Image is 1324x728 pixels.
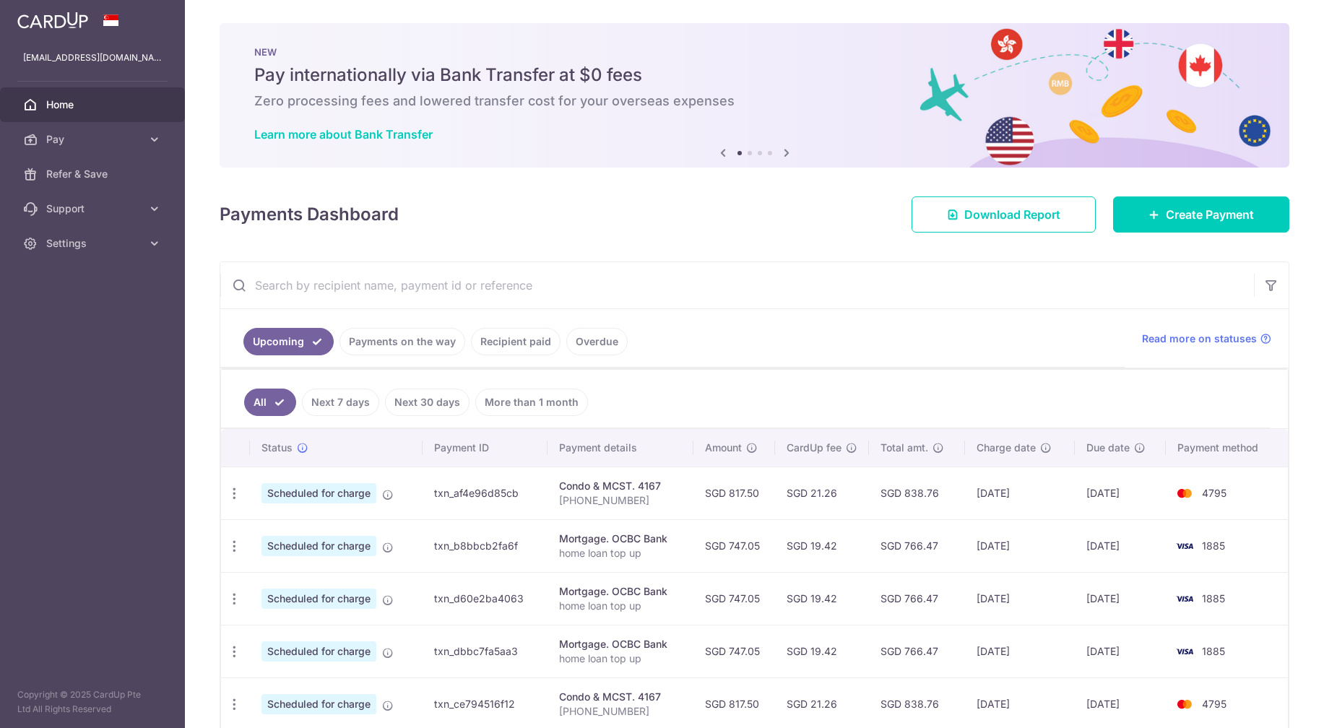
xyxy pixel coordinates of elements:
td: txn_dbbc7fa5aa3 [423,625,548,677]
p: home loan top up [559,546,682,560]
img: Bank Card [1170,643,1199,660]
span: 1885 [1202,539,1225,552]
span: Read more on statuses [1142,331,1257,346]
span: Amount [705,441,742,455]
img: Bank Card [1170,590,1199,607]
td: [DATE] [1075,519,1167,572]
img: CardUp [17,12,88,29]
td: SGD 747.05 [693,519,775,572]
span: Create Payment [1166,206,1254,223]
td: SGD 838.76 [869,467,965,519]
h5: Pay internationally via Bank Transfer at $0 fees [254,64,1255,87]
div: Condo & MCST. 4167 [559,690,682,704]
img: Bank Card [1170,537,1199,555]
span: 1885 [1202,645,1225,657]
h6: Zero processing fees and lowered transfer cost for your overseas expenses [254,92,1255,110]
td: [DATE] [965,625,1074,677]
a: Read more on statuses [1142,331,1271,346]
td: txn_af4e96d85cb [423,467,548,519]
td: SGD 747.05 [693,572,775,625]
p: home loan top up [559,651,682,666]
p: [EMAIL_ADDRESS][DOMAIN_NAME] [23,51,162,65]
span: Status [261,441,293,455]
td: [DATE] [965,467,1074,519]
p: NEW [254,46,1255,58]
span: Scheduled for charge [261,483,376,503]
span: Scheduled for charge [261,641,376,662]
a: Download Report [912,196,1096,233]
span: 4795 [1202,698,1226,710]
a: Next 30 days [385,389,470,416]
td: SGD 747.05 [693,625,775,677]
td: SGD 766.47 [869,572,965,625]
span: Scheduled for charge [261,589,376,609]
img: Bank Card [1170,485,1199,502]
td: SGD 817.50 [693,467,775,519]
span: Charge date [977,441,1036,455]
span: 4795 [1202,487,1226,499]
td: txn_b8bbcb2fa6f [423,519,548,572]
span: 1885 [1202,592,1225,604]
td: SGD 19.42 [775,519,869,572]
a: Create Payment [1113,196,1289,233]
td: [DATE] [1075,572,1167,625]
a: Overdue [566,328,628,355]
span: Home [46,97,142,112]
a: Payments on the way [339,328,465,355]
td: [DATE] [965,572,1074,625]
div: Condo & MCST. 4167 [559,479,682,493]
td: SGD 19.42 [775,572,869,625]
input: Search by recipient name, payment id or reference [220,262,1254,308]
a: Learn more about Bank Transfer [254,127,433,142]
span: Pay [46,132,142,147]
img: Bank transfer banner [220,23,1289,168]
td: SGD 21.26 [775,467,869,519]
td: SGD 766.47 [869,625,965,677]
span: CardUp fee [787,441,841,455]
p: home loan top up [559,599,682,613]
a: Upcoming [243,328,334,355]
span: Settings [46,236,142,251]
td: SGD 19.42 [775,625,869,677]
th: Payment details [548,429,693,467]
span: Total amt. [880,441,928,455]
p: [PHONE_NUMBER] [559,704,682,719]
img: Bank Card [1170,695,1199,713]
td: [DATE] [1075,467,1167,519]
td: [DATE] [1075,625,1167,677]
a: Next 7 days [302,389,379,416]
p: [PHONE_NUMBER] [559,493,682,508]
span: Scheduled for charge [261,536,376,556]
span: Support [46,201,142,216]
a: Recipient paid [471,328,561,355]
span: Download Report [964,206,1060,223]
span: Scheduled for charge [261,694,376,714]
th: Payment method [1166,429,1288,467]
span: Due date [1086,441,1130,455]
td: [DATE] [965,519,1074,572]
span: Refer & Save [46,167,142,181]
h4: Payments Dashboard [220,201,399,227]
th: Payment ID [423,429,548,467]
a: More than 1 month [475,389,588,416]
a: All [244,389,296,416]
div: Mortgage. OCBC Bank [559,584,682,599]
div: Mortgage. OCBC Bank [559,637,682,651]
div: Mortgage. OCBC Bank [559,532,682,546]
td: SGD 766.47 [869,519,965,572]
td: txn_d60e2ba4063 [423,572,548,625]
